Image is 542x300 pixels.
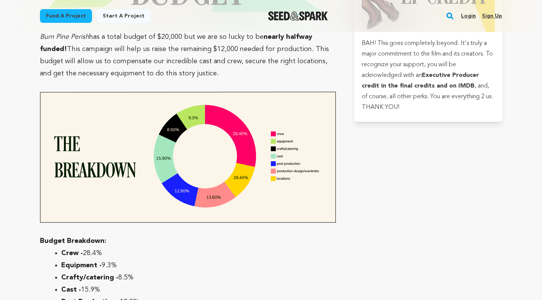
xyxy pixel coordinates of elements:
[61,247,327,259] li: 28.4%
[268,11,328,21] a: Seed&Spark Homepage
[362,38,494,113] p: BAH! This goes completely beyond. It's truly a major commitment to the film and its creators. To ...
[268,11,328,21] img: Seed&Spark Logo Dark Mode
[40,9,92,23] a: Fund a project
[61,259,327,271] li: 9.3%
[61,274,118,281] strong: Crafty/catering -
[61,284,327,296] li: 15.9%
[61,250,83,257] strong: Crew -
[40,34,89,40] em: Burn Pine Perish
[40,238,106,244] strong: Budget Breakdown:
[97,9,151,23] a: Start a project
[40,92,336,223] img: 1757350458-BPP_Seed&Spark_PieChart%20(1).png
[461,10,476,22] a: Login
[40,31,336,80] p: has a total budget of $20,000 but we are so lucky to be This campaign will help us raise the rema...
[61,271,327,284] li: 8.5%
[482,10,502,22] a: Sign up
[61,262,102,269] strong: Equipment -
[61,286,81,293] strong: Cast -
